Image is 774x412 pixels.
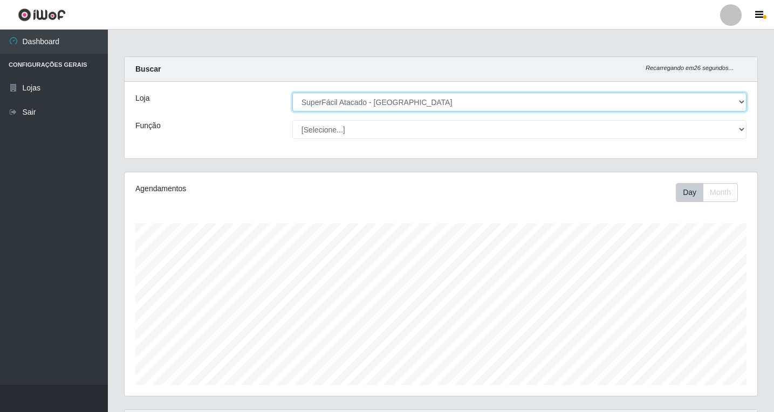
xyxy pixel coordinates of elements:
[135,120,161,131] label: Função
[135,183,381,194] div: Agendamentos
[646,65,734,71] i: Recarregando em 26 segundos...
[676,183,746,202] div: Toolbar with button groups
[135,65,161,73] strong: Buscar
[135,93,149,104] label: Loja
[676,183,738,202] div: First group
[703,183,738,202] button: Month
[676,183,703,202] button: Day
[18,8,66,22] img: CoreUI Logo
